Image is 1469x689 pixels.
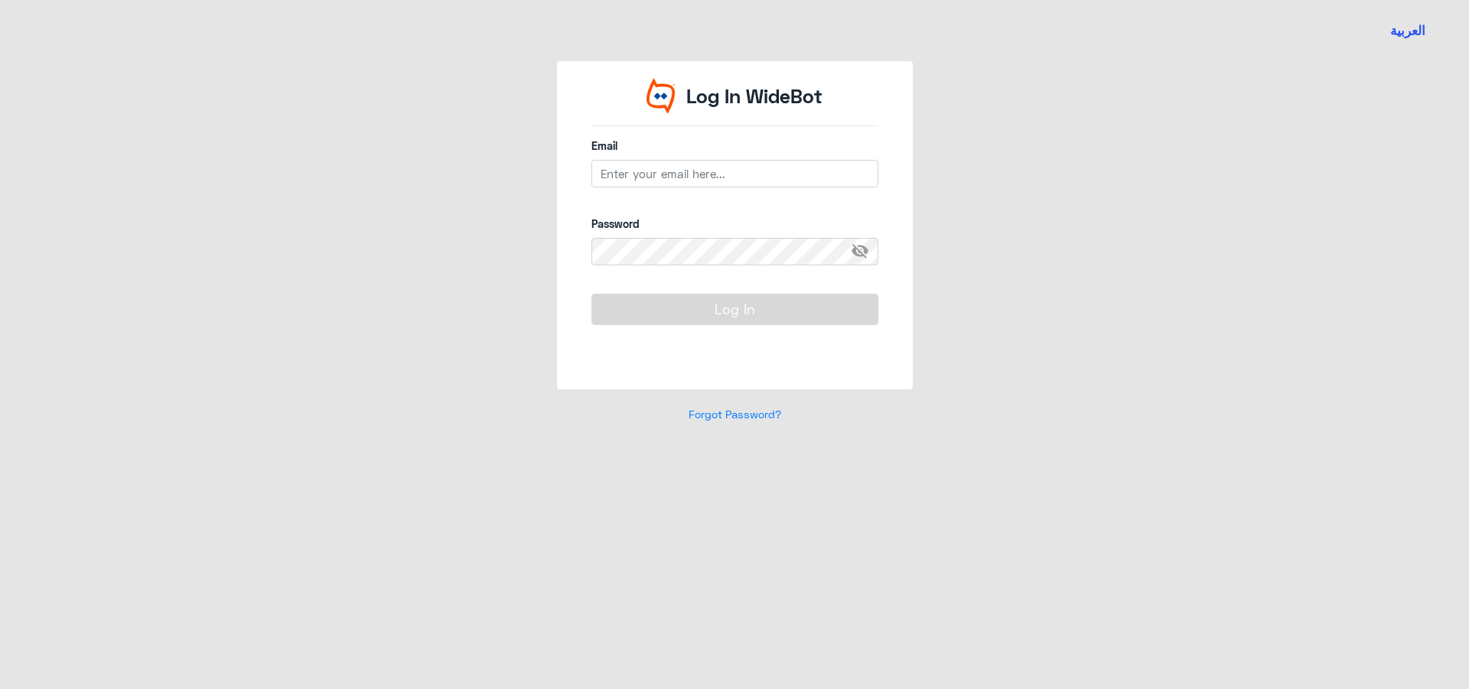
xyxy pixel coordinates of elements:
[591,216,878,232] label: Password
[1390,21,1425,41] button: العربية
[647,78,676,114] img: Widebot Logo
[591,160,878,187] input: Enter your email here...
[689,408,781,421] a: Forgot Password?
[591,138,878,154] label: Email
[851,238,878,265] span: visibility_off
[686,82,822,111] p: Log In WideBot
[1381,11,1435,50] a: Switch language
[591,294,878,324] button: Log In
